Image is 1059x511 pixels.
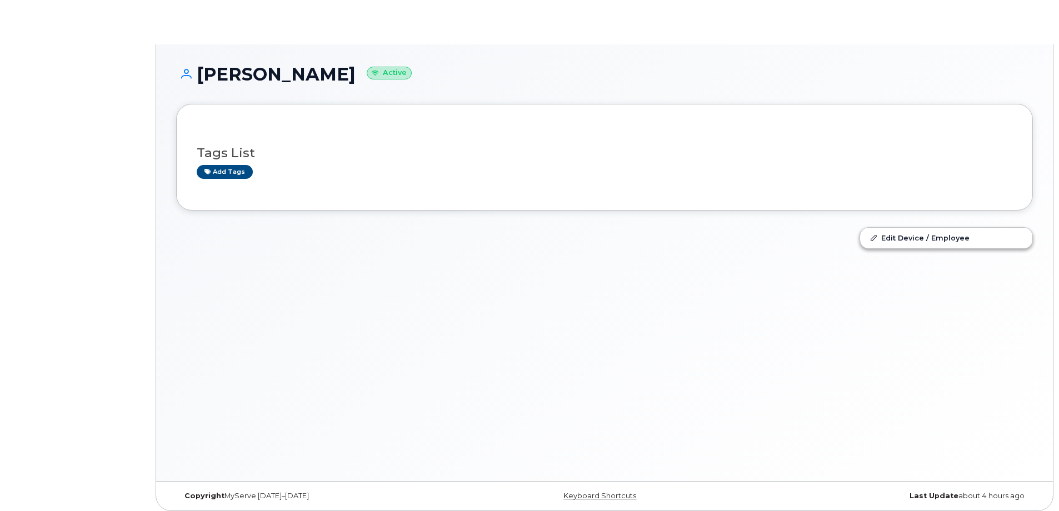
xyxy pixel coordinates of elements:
h3: Tags List [197,146,1012,160]
div: MyServe [DATE]–[DATE] [176,492,462,500]
strong: Copyright [184,492,224,500]
div: about 4 hours ago [747,492,1033,500]
small: Active [367,67,412,79]
h1: [PERSON_NAME] [176,64,1033,84]
a: Edit Device / Employee [860,228,1032,248]
a: Keyboard Shortcuts [563,492,636,500]
a: Add tags [197,165,253,179]
strong: Last Update [910,492,958,500]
